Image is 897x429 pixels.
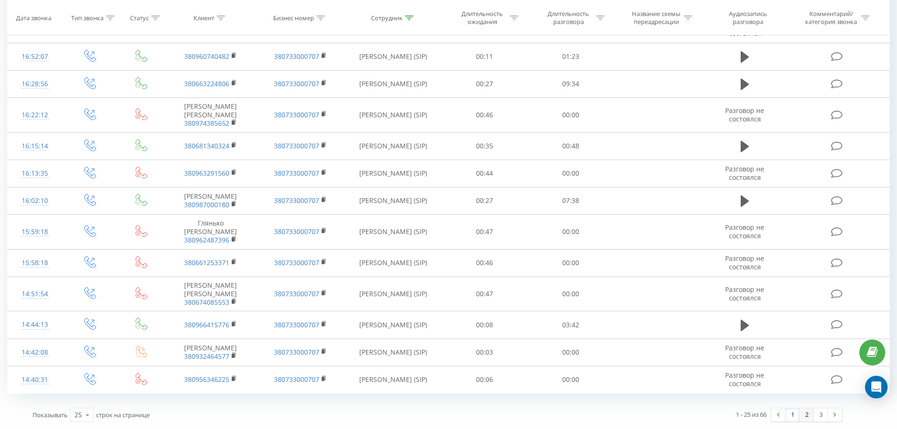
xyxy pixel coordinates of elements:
a: 380663224806 [184,79,229,88]
a: 2 [800,408,814,421]
td: [PERSON_NAME] [166,187,255,214]
div: Дата звонка [16,14,51,22]
a: 380733000707 [274,375,319,384]
span: Разговор не состоялся [725,285,764,302]
div: Длительность ожидания [457,10,508,26]
a: 380733000707 [274,348,319,356]
div: Название схемы переадресации [631,10,681,26]
div: 16:52:07 [17,48,53,66]
div: 15:58:18 [17,254,53,272]
span: Разговор не состоялся [725,371,764,388]
div: Комментарий/категория звонка [804,10,859,26]
span: Разговор не состоялся [725,20,764,38]
td: [PERSON_NAME] (SIP) [345,132,442,160]
td: [PERSON_NAME] [166,339,255,366]
div: 14:51:54 [17,285,53,303]
div: 16:28:56 [17,75,53,93]
a: 380974385652 [184,119,229,128]
td: 00:27 [442,187,528,214]
td: 00:00 [528,366,614,393]
td: 00:00 [528,339,614,366]
div: Бизнес номер [273,14,314,22]
span: Показывать [32,411,68,419]
a: 380960740482 [184,52,229,61]
a: 380733000707 [274,258,319,267]
td: [PERSON_NAME] (SIP) [345,215,442,250]
td: [PERSON_NAME] (SIP) [345,70,442,97]
td: [PERSON_NAME] (SIP) [345,187,442,214]
div: Open Intercom Messenger [865,376,888,398]
td: Глянько [PERSON_NAME] [166,215,255,250]
td: 00:00 [528,249,614,276]
td: 00:35 [442,132,528,160]
div: Статус [130,14,149,22]
td: 07:38 [528,187,614,214]
span: Разговор не состоялся [725,223,764,240]
a: 380733000707 [274,79,319,88]
a: 380733000707 [274,169,319,178]
a: 380733000707 [274,289,319,298]
div: 16:13:35 [17,164,53,183]
td: 00:00 [528,276,614,311]
div: Тип звонка [71,14,104,22]
a: 380733000707 [274,141,319,150]
a: 380733000707 [274,52,319,61]
td: 00:06 [442,366,528,393]
td: 00:03 [442,339,528,366]
td: 00:44 [442,160,528,187]
div: Длительность разговора [543,10,594,26]
td: [PERSON_NAME] (SIP) [345,160,442,187]
td: [PERSON_NAME] (SIP) [345,249,442,276]
span: строк на странице [96,411,150,419]
a: 1 [785,408,800,421]
div: 14:40:31 [17,371,53,389]
div: Аудиозапись разговора [717,10,778,26]
div: 14:44:13 [17,316,53,334]
span: Разговор не состоялся [725,106,764,123]
a: 380987000180 [184,200,229,209]
td: 00:48 [528,132,614,160]
td: 00:00 [528,215,614,250]
td: [PERSON_NAME] (SIP) [345,97,442,132]
a: 380932464577 [184,352,229,361]
td: [PERSON_NAME] (SIP) [345,311,442,339]
td: 09:34 [528,70,614,97]
span: Разговор не состоялся [725,164,764,182]
a: 380733000707 [274,110,319,119]
div: Сотрудник [371,14,403,22]
div: 14:42:08 [17,343,53,362]
a: 380681340324 [184,141,229,150]
div: Клиент [194,14,214,22]
td: 00:11 [442,43,528,70]
div: 15:59:18 [17,223,53,241]
a: 380661253371 [184,258,229,267]
a: 380956346225 [184,375,229,384]
td: 00:46 [442,249,528,276]
td: [PERSON_NAME] (SIP) [345,276,442,311]
td: [PERSON_NAME] [PERSON_NAME] [166,276,255,311]
div: 16:22:12 [17,106,53,124]
td: 00:46 [442,97,528,132]
td: [PERSON_NAME] (SIP) [345,339,442,366]
span: Разговор не состоялся [725,343,764,361]
a: 380963291560 [184,169,229,178]
div: 1 - 25 из 66 [736,410,767,419]
td: 00:47 [442,276,528,311]
div: 25 [74,410,82,420]
a: 380733000707 [274,227,319,236]
a: 3 [814,408,828,421]
a: 380674085553 [184,298,229,307]
div: 16:15:14 [17,137,53,155]
a: 380733000707 [274,320,319,329]
a: 380733000707 [274,196,319,205]
td: [PERSON_NAME] (SIP) [345,43,442,70]
td: 01:23 [528,43,614,70]
a: 380962487396 [184,235,229,244]
td: [PERSON_NAME] [PERSON_NAME] [166,97,255,132]
a: 380966415776 [184,320,229,329]
td: 00:47 [442,215,528,250]
div: 16:02:10 [17,192,53,210]
td: 00:00 [528,97,614,132]
td: 00:08 [442,311,528,339]
span: Разговор не состоялся [725,254,764,271]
